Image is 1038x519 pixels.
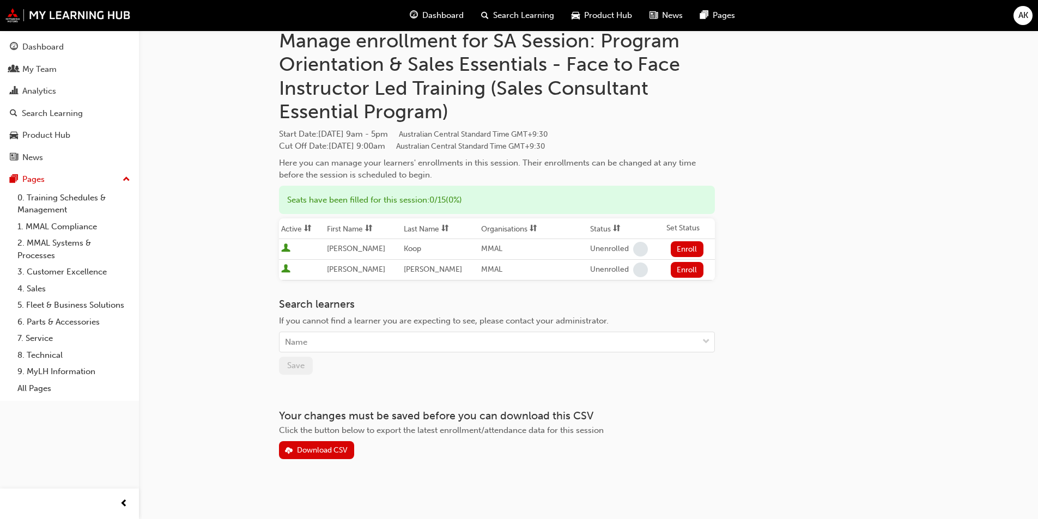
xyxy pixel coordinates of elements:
span: Australian Central Standard Time GMT+9:30 [396,142,545,151]
div: Seats have been filled for this session : 0 / 15 ( 0% ) [279,186,715,215]
th: Toggle SortBy [402,218,479,239]
a: 1. MMAL Compliance [13,218,135,235]
div: Product Hub [22,129,70,142]
span: pages-icon [700,9,708,22]
button: Pages [4,169,135,190]
span: User is active [281,243,290,254]
span: car-icon [10,131,18,141]
span: search-icon [10,109,17,119]
span: news-icon [10,153,18,163]
button: DashboardMy TeamAnalyticsSearch LearningProduct HubNews [4,35,135,169]
div: Search Learning [22,107,83,120]
span: [DATE] 9am - 5pm [318,129,548,139]
button: Save [279,357,313,375]
th: Toggle SortBy [588,218,664,239]
a: 7. Service [13,330,135,347]
button: Download CSV [279,441,354,459]
th: Toggle SortBy [325,218,402,239]
span: User is active [281,264,290,275]
a: My Team [4,59,135,80]
a: 3. Customer Excellence [13,264,135,280]
a: pages-iconPages [691,4,744,27]
div: Here you can manage your learners' enrollments in this session. Their enrollments can be changed ... [279,157,715,181]
div: Pages [22,173,45,186]
span: Click the button below to export the latest enrollment/attendance data for this session [279,425,604,435]
div: Unenrolled [590,265,629,275]
span: [PERSON_NAME] [327,265,385,274]
h3: Your changes must be saved before you can download this CSV [279,410,715,422]
span: Pages [713,9,735,22]
th: Set Status [664,218,715,239]
span: sorting-icon [530,224,537,234]
span: download-icon [285,447,293,456]
span: news-icon [649,9,658,22]
a: News [4,148,135,168]
a: car-iconProduct Hub [563,4,641,27]
a: 5. Fleet & Business Solutions [13,297,135,314]
span: Start Date : [279,128,715,141]
span: Australian Central Standard Time GMT+9:30 [399,130,548,139]
button: AK [1013,6,1033,25]
span: sorting-icon [613,224,621,234]
span: [PERSON_NAME] [404,265,462,274]
div: Name [285,336,307,349]
span: Cut Off Date : [DATE] 9:00am [279,141,545,151]
span: Search Learning [493,9,554,22]
span: News [662,9,683,22]
div: News [22,151,43,164]
span: sorting-icon [365,224,373,234]
span: learningRecordVerb_NONE-icon [633,242,648,257]
span: pages-icon [10,175,18,185]
a: 6. Parts & Accessories [13,314,135,331]
a: Search Learning [4,103,135,124]
span: Koop [404,244,421,253]
span: chart-icon [10,87,18,96]
span: guage-icon [10,42,18,52]
span: Product Hub [584,9,632,22]
span: AK [1018,9,1028,22]
a: Analytics [4,81,135,101]
th: Toggle SortBy [279,218,325,239]
span: [PERSON_NAME] [327,244,385,253]
a: All Pages [13,380,135,397]
a: 9. MyLH Information [13,363,135,380]
span: up-icon [123,173,130,187]
a: 0. Training Schedules & Management [13,190,135,218]
a: news-iconNews [641,4,691,27]
span: prev-icon [120,497,128,511]
a: Product Hub [4,125,135,145]
span: Save [287,361,305,370]
span: Dashboard [422,9,464,22]
div: My Team [22,63,57,76]
th: Toggle SortBy [479,218,588,239]
img: mmal [5,8,131,22]
h1: Manage enrollment for SA Session: Program Orientation & Sales Essentials - Face to Face Instructo... [279,29,715,124]
a: 2. MMAL Systems & Processes [13,235,135,264]
a: guage-iconDashboard [401,4,472,27]
span: down-icon [702,335,710,349]
a: search-iconSearch Learning [472,4,563,27]
span: guage-icon [410,9,418,22]
span: sorting-icon [441,224,449,234]
span: search-icon [481,9,489,22]
div: Dashboard [22,41,64,53]
div: Download CSV [297,445,348,455]
span: learningRecordVerb_NONE-icon [633,262,648,277]
div: Unenrolled [590,244,629,254]
span: sorting-icon [304,224,312,234]
a: Dashboard [4,37,135,57]
span: If you cannot find a learner you are expecting to see, please contact your administrator. [279,316,609,326]
div: Analytics [22,85,56,97]
span: car-icon [572,9,580,22]
button: Enroll [671,241,703,257]
button: Enroll [671,262,703,278]
span: people-icon [10,65,18,75]
div: MMAL [481,264,586,276]
a: 8. Technical [13,347,135,364]
h3: Search learners [279,298,715,310]
div: MMAL [481,243,586,255]
a: 4. Sales [13,280,135,297]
